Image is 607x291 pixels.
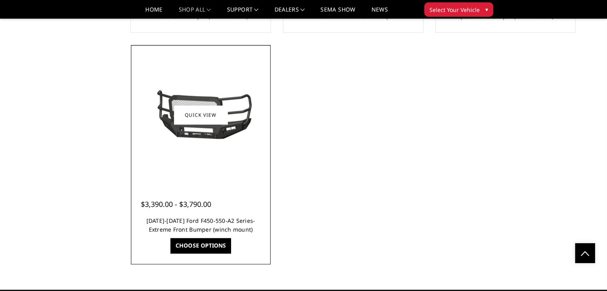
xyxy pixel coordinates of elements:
[575,243,595,263] a: Click to Top
[137,85,265,145] img: 2023-2025 Ford F450-550-A2 Series-Extreme Front Bumper (winch mount)
[133,47,269,183] a: 2023-2025 Ford F450-550-A2 Series-Extreme Front Bumper (winch mount)
[145,7,162,18] a: Home
[429,6,480,14] span: Select Your Vehicle
[146,217,255,233] a: [DATE]-[DATE] Ford F450-550-A2 Series-Extreme Front Bumper (winch mount)
[320,7,355,18] a: SEMA Show
[485,5,488,14] span: ▾
[227,7,259,18] a: Support
[141,199,211,209] span: $3,390.00 - $3,790.00
[371,7,388,18] a: News
[275,7,305,18] a: Dealers
[170,238,231,253] a: Choose Options
[179,7,211,18] a: shop all
[424,2,493,17] button: Select Your Vehicle
[174,106,227,124] a: Quick view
